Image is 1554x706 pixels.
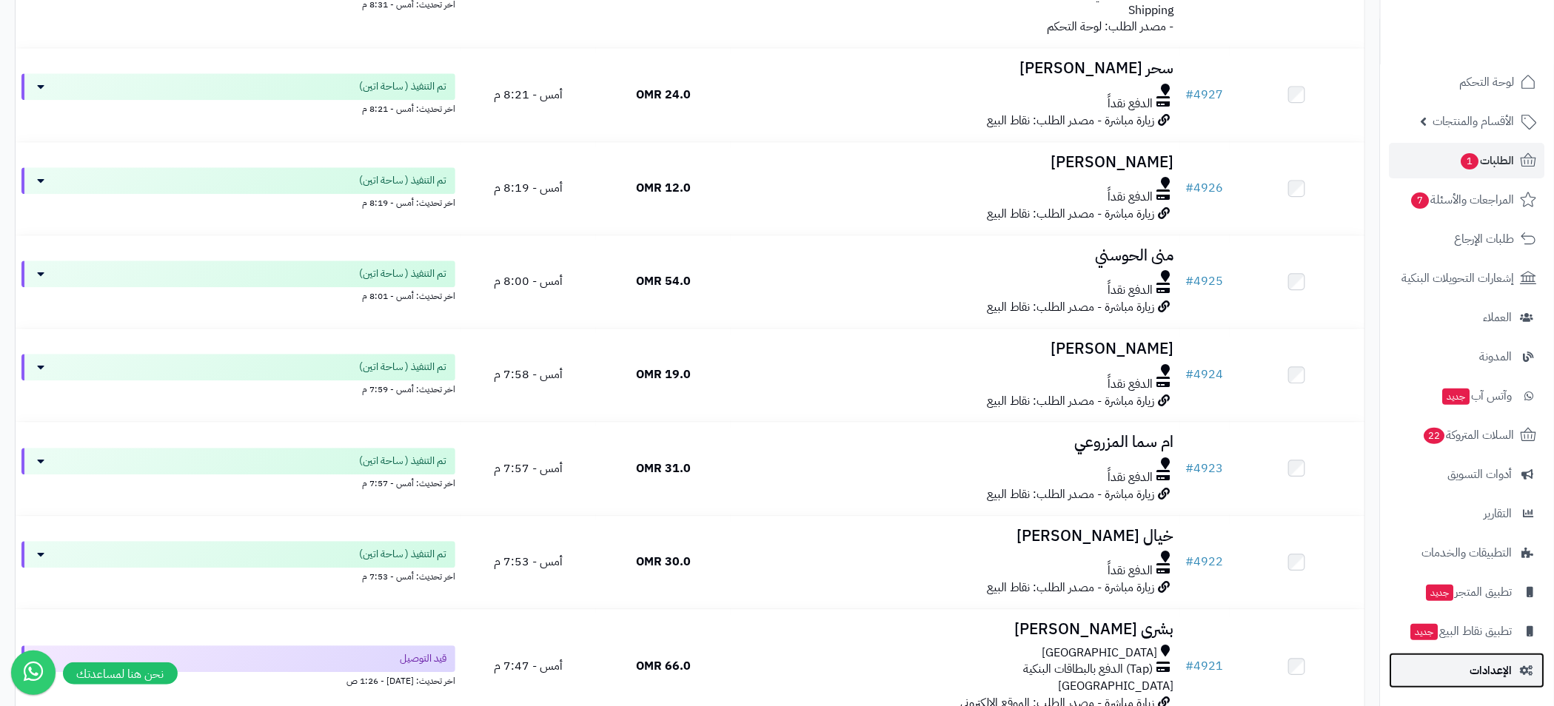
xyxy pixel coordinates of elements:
span: [GEOGRAPHIC_DATA] [1059,677,1174,695]
span: تم التنفيذ ( ساحة اتين) [359,266,446,281]
span: جديد [1411,624,1439,640]
span: تطبيق نقاط البيع [1410,621,1513,642]
a: #4924 [1186,366,1224,383]
span: تطبيق المتجر [1425,582,1513,602]
a: #4927 [1186,86,1224,104]
span: (Tap) الدفع بالبطاقات البنكية [1024,661,1153,678]
span: # [1186,460,1194,477]
span: 24.0 OMR [636,86,691,104]
span: 30.0 OMR [636,553,691,571]
div: اخر تحديث: أمس - 7:59 م [21,380,455,396]
span: المدونة [1480,346,1513,367]
span: قيد التوصيل [400,651,446,666]
a: #4926 [1186,179,1224,197]
a: السلات المتروكة22 [1390,417,1545,453]
span: # [1186,366,1194,383]
div: اخر تحديث: أمس - 7:53 م [21,568,455,583]
span: السلات المتروكة [1423,425,1515,446]
span: أمس - 7:47 م [494,657,563,675]
span: 66.0 OMR [636,657,691,675]
span: جديد [1443,389,1470,405]
span: الدفع نقداً [1108,469,1153,486]
div: اخر تحديث: [DATE] - 1:26 ص [21,672,455,687]
span: المراجعات والأسئلة [1410,189,1515,210]
div: اخر تحديث: أمس - 8:01 م [21,287,455,303]
div: اخر تحديث: أمس - 7:57 م [21,474,455,490]
span: تم التنفيذ ( ساحة اتين) [359,454,446,468]
span: أمس - 8:19 م [494,179,563,197]
span: الطلبات [1460,150,1515,171]
a: التقارير [1390,496,1545,531]
span: الدفع نقداً [1108,95,1153,112]
span: [GEOGRAPHIC_DATA] [1042,645,1158,662]
span: جديد [1427,585,1454,601]
h3: خيال [PERSON_NAME] [737,528,1174,545]
a: الإعدادات [1390,653,1545,688]
a: طلبات الإرجاع [1390,221,1545,257]
span: الدفع نقداً [1108,189,1153,206]
span: Shipping [1129,1,1174,19]
span: أمس - 7:58 م [494,366,563,383]
span: تم التنفيذ ( ساحة اتين) [359,79,446,94]
span: 54.0 OMR [636,272,691,290]
span: تم التنفيذ ( ساحة اتين) [359,173,446,188]
span: زيارة مباشرة - مصدر الطلب: نقاط البيع [988,112,1155,130]
a: تطبيق المتجرجديد [1390,574,1545,610]
h3: [PERSON_NAME] [737,154,1174,171]
a: المدونة [1390,339,1545,374]
span: تم التنفيذ ( ساحة اتين) [359,547,446,562]
div: اخر تحديث: أمس - 8:19 م [21,194,455,209]
span: الأقسام والمنتجات [1433,111,1515,132]
span: تم التنفيذ ( ساحة اتين) [359,360,446,374]
a: لوحة التحكم [1390,64,1545,100]
img: logo-2.png [1453,28,1540,59]
span: زيارة مباشرة - مصدر الطلب: نقاط البيع [988,485,1155,503]
span: الإعدادات [1470,660,1513,681]
h3: ام سما المزروعي [737,434,1174,451]
span: أمس - 8:00 م [494,272,563,290]
h3: سحر [PERSON_NAME] [737,60,1174,77]
h3: [PERSON_NAME] [737,340,1174,357]
div: اخر تحديث: أمس - 8:21 م [21,100,455,115]
span: العملاء [1484,307,1513,328]
span: أمس - 7:57 م [494,460,563,477]
a: الطلبات1 [1390,143,1545,178]
a: التطبيقات والخدمات [1390,535,1545,571]
a: #4925 [1186,272,1224,290]
span: التطبيقات والخدمات [1422,542,1513,563]
h3: منى الحوسني [737,247,1174,264]
span: # [1186,553,1194,571]
span: لوحة التحكم [1460,72,1515,93]
span: زيارة مباشرة - مصدر الطلب: نقاط البيع [988,579,1155,596]
span: أمس - 8:21 م [494,86,563,104]
a: العملاء [1390,300,1545,335]
span: زيارة مباشرة - مصدر الطلب: نقاط البيع [988,392,1155,410]
a: إشعارات التحويلات البنكية [1390,260,1545,296]
span: وآتس آب [1441,386,1513,406]
span: التقارير [1484,503,1513,524]
a: أدوات التسويق [1390,457,1545,492]
span: 1 [1461,152,1479,169]
span: # [1186,272,1194,290]
span: الدفع نقداً [1108,282,1153,299]
a: المراجعات والأسئلة7 [1390,182,1545,218]
a: وآتس آبجديد [1390,378,1545,414]
span: الدفع نقداً [1108,376,1153,393]
span: أدوات التسويق [1448,464,1513,485]
span: الدفع نقداً [1108,562,1153,579]
a: #4921 [1186,657,1224,675]
h3: بشرى [PERSON_NAME] [737,621,1174,638]
a: تطبيق نقاط البيعجديد [1390,613,1545,649]
span: زيارة مباشرة - مصدر الطلب: نقاط البيع [988,298,1155,316]
span: # [1186,86,1194,104]
a: #4923 [1186,460,1224,477]
span: أمس - 7:53 م [494,553,563,571]
span: 12.0 OMR [636,179,691,197]
span: 7 [1411,192,1430,209]
span: طلبات الإرجاع [1455,229,1515,249]
span: 31.0 OMR [636,460,691,477]
span: 19.0 OMR [636,366,691,383]
span: زيارة مباشرة - مصدر الطلب: نقاط البيع [988,205,1155,223]
span: إشعارات التحويلات البنكية [1402,268,1515,289]
span: 22 [1424,427,1446,444]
